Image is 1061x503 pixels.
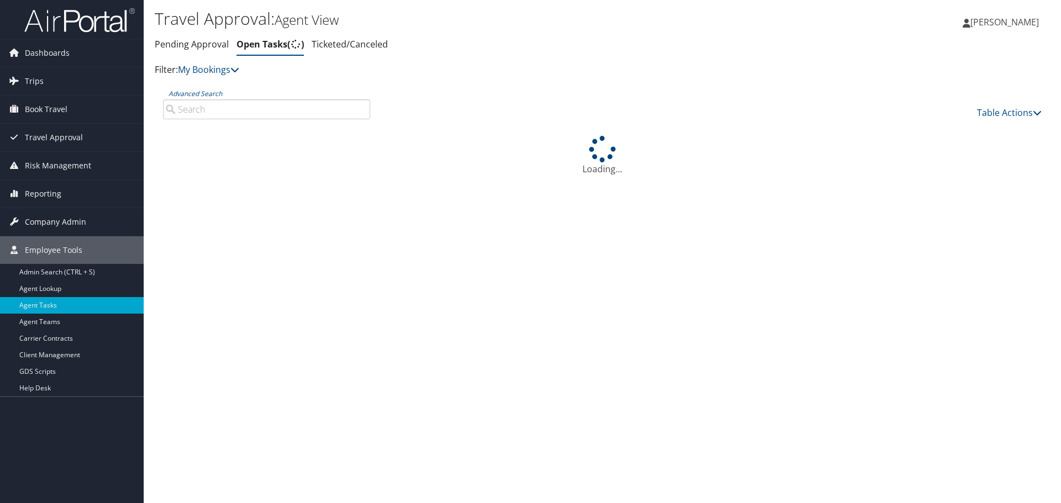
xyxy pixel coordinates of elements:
p: Filter: [155,63,752,77]
a: Table Actions [977,107,1042,119]
small: Agent View [275,10,339,29]
span: Company Admin [25,208,86,236]
span: Reporting [25,180,61,208]
span: [PERSON_NAME] [970,16,1039,28]
div: Loading... [155,136,1050,176]
a: My Bookings [178,63,239,76]
img: airportal-logo.png [24,7,135,33]
a: Open Tasks [237,38,304,50]
span: Travel Approval [25,124,83,151]
span: Risk Management [25,152,91,179]
a: [PERSON_NAME] [963,6,1050,39]
input: Advanced Search [163,99,370,119]
span: Dashboards [25,39,70,67]
h1: Travel Approval: [155,7,752,30]
span: Trips [25,67,44,95]
a: Pending Approval [155,38,229,50]
a: Ticketed/Canceled [312,38,388,50]
a: Advanced Search [169,89,222,98]
span: Employee Tools [25,236,82,264]
span: Book Travel [25,96,67,123]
